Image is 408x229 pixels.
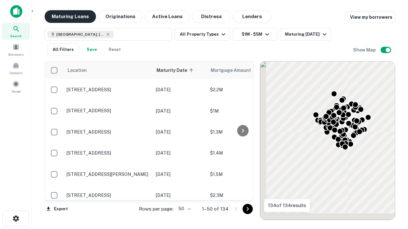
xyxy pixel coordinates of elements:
iframe: Chat Widget [376,178,408,209]
p: [DATE] [156,149,204,156]
button: $1M - $5M [233,28,277,41]
p: [DATE] [156,171,204,178]
div: 50 [176,204,192,213]
p: 1–50 of 134 [202,205,229,213]
p: $1.4M [210,149,274,156]
img: capitalize-icon.png [10,5,22,18]
button: [GEOGRAPHIC_DATA], [GEOGRAPHIC_DATA], [GEOGRAPHIC_DATA] [45,28,172,41]
p: $2.3M [210,192,274,199]
th: Mortgage Amount [207,61,277,79]
th: Location [63,61,153,79]
button: Reset [105,43,125,56]
button: Export [45,204,69,214]
a: View my borrowers [345,11,395,23]
button: Distress [192,10,230,23]
a: Saved [2,78,30,95]
h6: Show Map [353,46,377,53]
button: Originations [98,10,142,23]
p: [STREET_ADDRESS] [67,129,149,135]
p: $1.3M [210,128,274,135]
p: [DATE] [156,128,204,135]
p: $2.2M [210,86,274,93]
button: Go to next page [243,204,253,214]
p: [STREET_ADDRESS] [67,87,149,93]
p: Rows per page: [139,205,173,213]
span: Search [10,33,22,38]
p: $1M [210,108,274,114]
p: [DATE] [156,192,204,199]
button: Maturing [DATE] [280,28,331,41]
div: 0 0 [260,61,395,220]
p: [STREET_ADDRESS] [67,108,149,114]
div: Maturing [DATE] [285,31,328,38]
p: 134 of 134 results [268,202,306,209]
th: Maturity Date [153,61,207,79]
p: [STREET_ADDRESS] [67,150,149,156]
p: $1.5M [210,171,274,178]
span: Maturity Date [157,66,195,74]
span: [GEOGRAPHIC_DATA], [GEOGRAPHIC_DATA], [GEOGRAPHIC_DATA] [56,31,104,37]
p: [DATE] [156,86,204,93]
p: [DATE] [156,108,204,114]
button: Save your search to get updates of matches that match your search criteria. [82,43,102,56]
span: Location [67,66,87,74]
button: Lenders [233,10,271,23]
button: All Property Types [175,28,230,41]
a: Contacts [2,59,30,77]
button: Maturing Loans [45,10,96,23]
p: [STREET_ADDRESS][PERSON_NAME] [67,171,149,177]
span: Saved [11,89,21,94]
span: Contacts [10,70,22,75]
p: [STREET_ADDRESS] [67,192,149,198]
a: Search [2,23,30,40]
span: Mortgage Amount [211,66,259,74]
button: Active Loans [145,10,190,23]
span: Borrowers [8,52,24,57]
a: Borrowers [2,41,30,58]
button: All Filters [47,43,79,56]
